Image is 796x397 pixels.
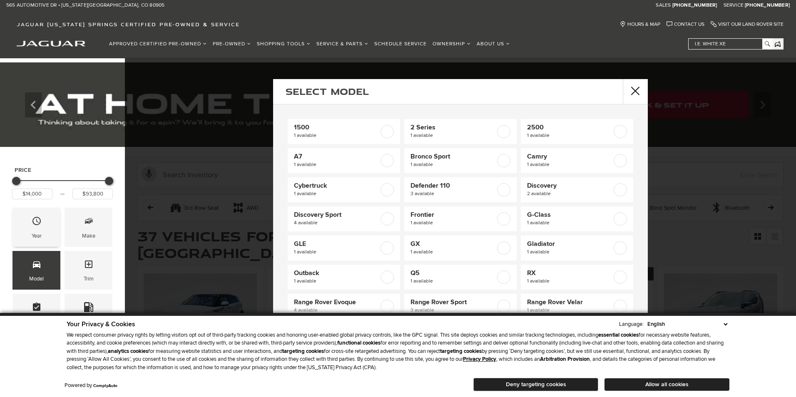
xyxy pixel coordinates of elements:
[12,177,20,185] div: Minimum Price
[410,240,495,248] span: GX
[404,265,517,290] a: Q51 available
[404,148,517,173] a: Bronco Sport1 available
[598,332,639,338] strong: essential cookies
[540,356,590,362] strong: Arbitration Provision
[67,331,729,372] p: We respect consumer privacy rights by letting visitors opt out of third-party tracking cookies an...
[527,277,612,285] span: 1 available
[84,214,94,231] span: Make
[404,119,517,144] a: 2 Series1 available
[410,132,495,140] span: 1 available
[404,294,517,319] a: Range Rover Sport3 available
[6,2,164,9] a: 565 Automotive Dr • [US_STATE][GEOGRAPHIC_DATA], CO 80905
[294,240,379,248] span: GLE
[294,211,379,219] span: Discovery Sport
[430,37,474,51] a: Ownership
[521,148,633,173] a: Camry1 available
[106,37,210,51] a: Approved Certified Pre-Owned
[17,41,85,47] img: Jaguar
[72,189,113,199] input: Maximum
[410,152,495,161] span: Bronco Sport
[527,240,612,248] span: Gladiator
[65,383,117,388] div: Powered by
[294,152,379,161] span: A7
[404,236,517,261] a: GX1 available
[12,21,244,27] a: Jaguar [US_STATE] Springs Certified Pre-Owned & Service
[404,206,517,231] a: Frontier1 available
[440,348,482,355] strong: targeting cookies
[288,119,400,144] a: 15001 available
[288,236,400,261] a: GLE1 available
[108,348,148,355] strong: analytics cookies
[17,40,85,47] a: jaguar
[32,231,42,241] div: Year
[65,251,112,290] div: TrimTrim
[656,2,671,8] span: Sales
[521,119,633,144] a: 25001 available
[84,300,94,317] span: Fueltype
[521,265,633,290] a: RX1 available
[527,152,612,161] span: Camry
[294,277,379,285] span: 1 available
[286,87,369,96] h2: Select Model
[105,177,113,185] div: Maximum Price
[288,148,400,173] a: A71 available
[294,306,379,315] span: 4 available
[25,92,42,117] div: Previous
[254,37,313,51] a: Shopping Tools
[294,219,379,227] span: 4 available
[527,123,612,132] span: 2500
[294,161,379,169] span: 1 available
[65,294,112,332] div: FueltypeFueltype
[93,383,117,388] a: ComplyAuto
[32,214,42,231] span: Year
[527,248,612,256] span: 1 available
[12,189,52,199] input: Minimum
[288,177,400,202] a: Cybertruck1 available
[521,294,633,319] a: Range Rover Velar1 available
[711,21,784,27] a: Visit Our Land Rover Site
[667,21,704,27] a: Contact Us
[410,181,495,190] span: Defender 110
[12,251,60,290] div: ModelModel
[463,356,496,362] a: Privacy Policy
[410,161,495,169] span: 1 available
[32,257,42,274] span: Model
[527,211,612,219] span: G-Class
[619,322,644,327] div: Language:
[410,211,495,219] span: Frontier
[410,269,495,277] span: Q5
[527,306,612,315] span: 1 available
[521,236,633,261] a: Gladiator1 available
[12,208,60,246] div: YearYear
[410,306,495,315] span: 3 available
[527,161,612,169] span: 1 available
[724,2,744,8] span: Service
[527,269,612,277] span: RX
[84,257,94,274] span: Trim
[623,79,648,104] button: close
[210,37,254,51] a: Pre-Owned
[672,2,717,9] a: [PHONE_NUMBER]
[473,378,598,391] button: Deny targeting cookies
[12,294,60,332] div: FeaturesFeatures
[294,190,379,198] span: 1 available
[282,348,324,355] strong: targeting cookies
[32,300,42,317] span: Features
[527,298,612,306] span: Range Rover Velar
[313,37,371,51] a: Service & Parts
[294,123,379,132] span: 1500
[410,298,495,306] span: Range Rover Sport
[288,206,400,231] a: Discovery Sport4 available
[689,39,772,49] input: i.e. White XE
[337,340,381,346] strong: functional cookies
[527,219,612,227] span: 1 available
[404,177,517,202] a: Defender 1103 available
[527,132,612,140] span: 1 available
[410,277,495,285] span: 1 available
[84,274,94,283] div: Trim
[620,21,660,27] a: Hours & Map
[521,177,633,202] a: Discovery2 available
[410,248,495,256] span: 1 available
[294,298,379,306] span: Range Rover Evoque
